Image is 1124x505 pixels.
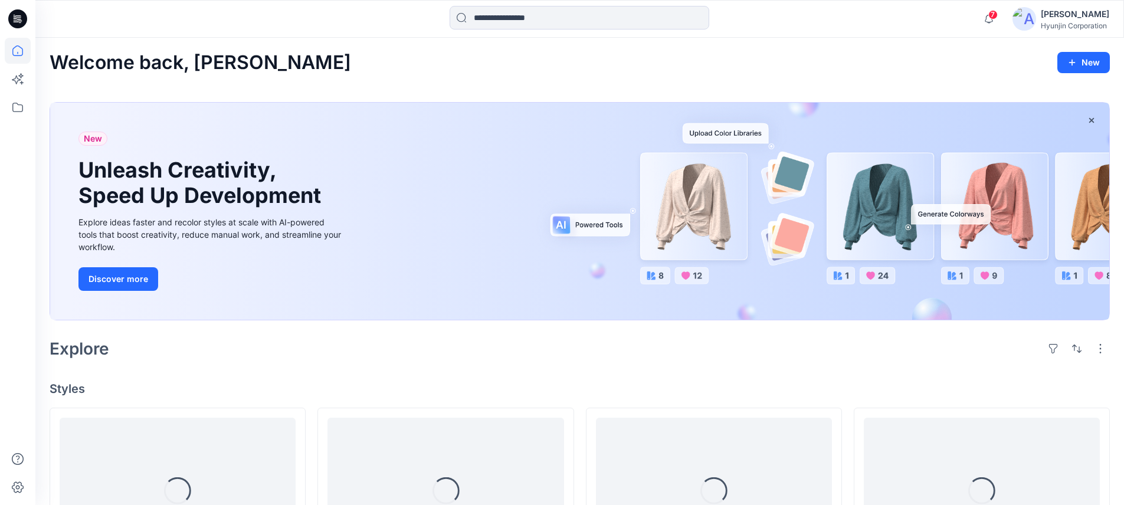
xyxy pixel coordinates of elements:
[50,382,1110,396] h4: Styles
[50,52,351,74] h2: Welcome back, [PERSON_NAME]
[78,158,326,208] h1: Unleash Creativity, Speed Up Development
[84,132,102,146] span: New
[78,267,344,291] a: Discover more
[1012,7,1036,31] img: avatar
[1057,52,1110,73] button: New
[1041,7,1109,21] div: [PERSON_NAME]
[78,267,158,291] button: Discover more
[50,339,109,358] h2: Explore
[988,10,998,19] span: 7
[78,216,344,253] div: Explore ideas faster and recolor styles at scale with AI-powered tools that boost creativity, red...
[1041,21,1109,30] div: Hyunjin Corporation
